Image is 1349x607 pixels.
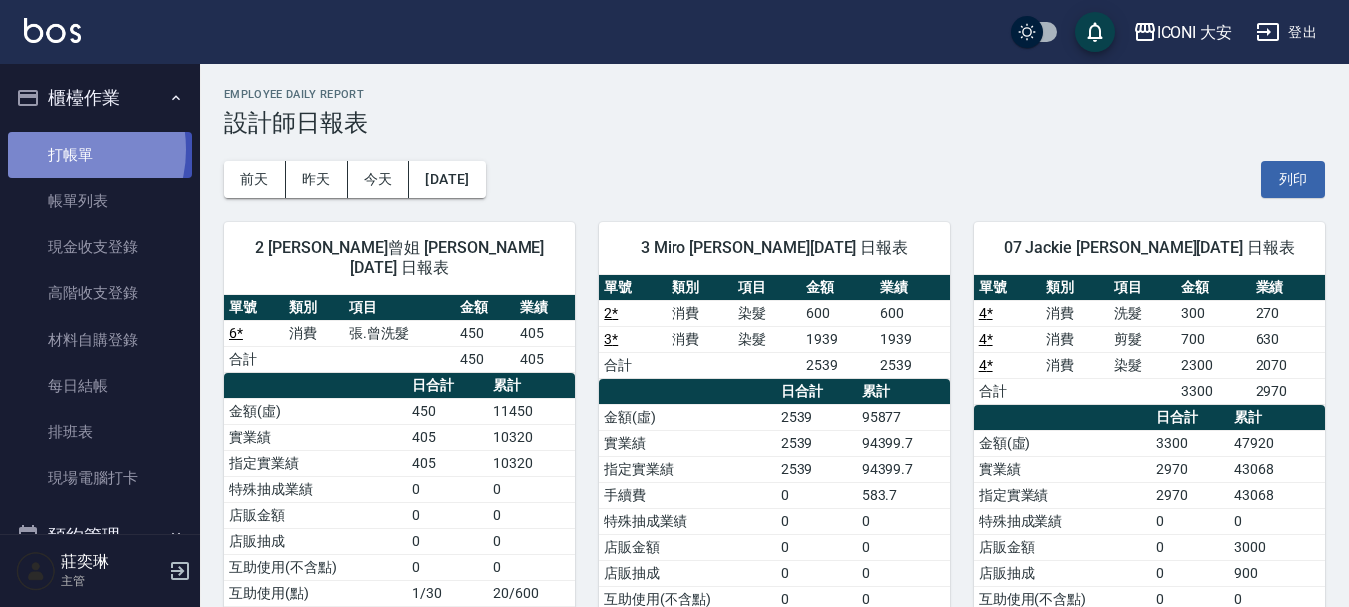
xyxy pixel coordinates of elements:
td: 實業績 [224,424,407,450]
td: 店販抽成 [224,528,407,554]
td: 0 [857,560,950,586]
td: 47920 [1229,430,1325,456]
th: 項目 [1109,275,1176,301]
td: 583.7 [857,482,950,508]
a: 排班表 [8,409,192,455]
td: 指定實業績 [599,456,775,482]
td: 合計 [224,346,284,372]
h2: Employee Daily Report [224,88,1325,101]
td: 405 [407,450,488,476]
td: 洗髮 [1109,300,1176,326]
td: 0 [776,482,857,508]
td: 600 [875,300,949,326]
th: 類別 [284,295,344,321]
td: 消費 [667,326,733,352]
td: 店販金額 [974,534,1151,560]
td: 店販抽成 [974,560,1151,586]
td: 特殊抽成業績 [974,508,1151,534]
td: 染髮 [733,300,800,326]
p: 主管 [61,572,163,590]
td: 1939 [801,326,875,352]
td: 43068 [1229,482,1325,508]
td: 消費 [667,300,733,326]
td: 金額(虛) [224,398,407,424]
div: ICONI 大安 [1157,20,1233,45]
td: 630 [1251,326,1325,352]
td: 店販抽成 [599,560,775,586]
td: 3000 [1229,534,1325,560]
td: 2539 [875,352,949,378]
img: Logo [24,18,81,43]
th: 業績 [875,275,949,301]
td: 2539 [776,456,857,482]
span: 07 Jackie [PERSON_NAME][DATE] 日報表 [998,238,1301,258]
td: 2970 [1151,456,1229,482]
td: 94399.7 [857,456,950,482]
button: 今天 [348,161,410,198]
td: 消費 [1041,352,1108,378]
table: a dense table [974,275,1325,405]
th: 金額 [1176,275,1250,301]
a: 材料自購登錄 [8,317,192,363]
td: 0 [488,502,575,528]
td: 95877 [857,404,950,430]
button: ICONI 大安 [1125,12,1241,53]
td: 1/30 [407,580,488,606]
a: 現場電腦打卡 [8,455,192,501]
th: 累計 [488,373,575,399]
td: 實業績 [599,430,775,456]
td: 405 [407,424,488,450]
td: 2539 [801,352,875,378]
td: 0 [407,528,488,554]
th: 項目 [344,295,455,321]
td: 0 [488,528,575,554]
td: 合計 [974,378,1041,404]
td: 0 [407,502,488,528]
button: 登出 [1248,14,1325,51]
td: 270 [1251,300,1325,326]
td: 消費 [1041,300,1108,326]
td: 10320 [488,450,575,476]
td: 0 [1229,508,1325,534]
td: 3300 [1176,378,1250,404]
td: 金額(虛) [599,404,775,430]
td: 600 [801,300,875,326]
td: 消費 [284,320,344,346]
th: 項目 [733,275,800,301]
h3: 設計師日報表 [224,109,1325,137]
td: 20/600 [488,580,575,606]
th: 日合計 [776,379,857,405]
th: 業績 [1251,275,1325,301]
td: 0 [488,554,575,580]
a: 高階收支登錄 [8,270,192,316]
td: 3300 [1151,430,1229,456]
button: 昨天 [286,161,348,198]
td: 金額(虛) [974,430,1151,456]
td: 2970 [1251,378,1325,404]
td: 2539 [776,430,857,456]
td: 0 [776,560,857,586]
td: 2070 [1251,352,1325,378]
span: 3 Miro [PERSON_NAME][DATE] 日報表 [623,238,925,258]
th: 金額 [455,295,515,321]
td: 店販金額 [224,502,407,528]
a: 帳單列表 [8,178,192,224]
td: 0 [407,476,488,502]
td: 指定實業績 [224,450,407,476]
td: 405 [515,346,575,372]
td: 特殊抽成業績 [599,508,775,534]
td: 0 [407,554,488,580]
td: 11450 [488,398,575,424]
td: 特殊抽成業績 [224,476,407,502]
td: 消費 [1041,326,1108,352]
td: 2970 [1151,482,1229,508]
td: 900 [1229,560,1325,586]
td: 互助使用(不含點) [224,554,407,580]
td: 0 [857,534,950,560]
td: 2300 [1176,352,1250,378]
th: 金額 [801,275,875,301]
span: 2 [PERSON_NAME]曾姐 [PERSON_NAME] [DATE] 日報表 [248,238,551,278]
button: 列印 [1261,161,1325,198]
th: 日合計 [407,373,488,399]
th: 單號 [974,275,1041,301]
